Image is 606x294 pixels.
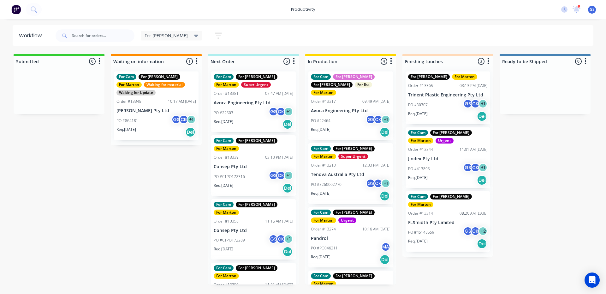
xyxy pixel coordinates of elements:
div: For Cam [311,146,331,151]
div: GS [463,163,472,172]
div: For Marton [408,202,433,207]
div: For CamFor [PERSON_NAME]For MartonSuper UrgentOrder #1338107:47 AM [DATE]Avoca Engineering Pty Lt... [211,71,296,132]
div: Waiting for Update [116,90,156,95]
div: Waiting for material [144,82,185,88]
div: For Cam [311,74,331,80]
div: Order #13274 [311,226,336,232]
div: For [PERSON_NAME] [333,146,375,151]
p: Req. [DATE] [214,246,233,252]
div: Order #13348 [116,99,141,104]
p: FLSmidth Pty Limited [408,220,488,225]
div: For Iba [355,82,372,88]
div: 11:21 AM [DATE] [265,282,293,288]
div: 03:10 PM [DATE] [265,155,293,160]
div: CK [276,171,286,180]
div: CK [276,107,286,116]
div: For [PERSON_NAME] [311,82,353,88]
p: PO #5260002770 [311,182,342,187]
div: Order #13213 [311,162,336,168]
div: 12:03 PM [DATE] [362,162,390,168]
p: Req. [DATE] [408,238,428,244]
div: + 1 [284,234,293,244]
div: 10:16 AM [DATE] [362,226,390,232]
p: Trident Plastic Engineering Pty Ltd [408,92,488,98]
p: Req. [DATE] [408,175,428,181]
p: PO #22503 [214,110,233,116]
div: + 1 [381,115,390,124]
p: Req. [DATE] [116,127,136,132]
div: CK [471,163,480,172]
div: For CamFor [PERSON_NAME]For MartonSuper UrgentOrder #1321312:03 PM [DATE]Tenova Australia Pty Ltd... [308,143,393,204]
div: For [PERSON_NAME] [236,74,277,80]
div: 08:20 AM [DATE] [460,211,488,216]
div: + 2 [478,226,488,236]
div: Super Urgent [338,154,368,159]
div: + 1 [478,99,488,108]
div: For Marton [311,281,336,287]
div: Del [380,127,390,137]
div: MA [381,242,390,252]
div: productivity [288,5,318,14]
div: For CamFor [PERSON_NAME]For [PERSON_NAME]For IbaFor MartonOrder #1331709:49 AM [DATE]Avoca Engine... [308,71,393,140]
span: For [PERSON_NAME] [145,32,188,39]
div: Del [185,127,195,137]
div: Order #13359 [214,282,239,288]
div: For Marton [214,273,239,279]
div: 11:16 AM [DATE] [265,218,293,224]
div: Order #13365 [408,83,433,89]
p: PO #C1PO172316 [214,174,245,180]
div: CK [471,99,480,108]
p: PO #413895 [408,166,430,172]
p: PO #22464 [311,118,330,124]
p: Consep Pty Ltd [214,164,293,169]
div: GS [366,115,375,124]
div: 03:13 PM [DATE] [460,83,488,89]
div: GS [269,171,278,180]
div: Order #13381 [214,91,239,96]
div: 07:47 AM [DATE] [265,91,293,96]
div: 10:17 AM [DATE] [168,99,196,104]
div: For Marton [408,138,433,144]
div: CK [179,115,188,124]
div: For Cam [408,194,428,199]
div: For Marton [214,146,239,151]
div: Order #13358 [214,218,239,224]
div: 11:01 AM [DATE] [460,147,488,152]
div: For [PERSON_NAME] [139,74,180,80]
div: For Marton [311,154,336,159]
div: For Cam [408,130,428,136]
div: For Cam [214,74,234,80]
p: PO #30307 [408,102,428,108]
div: For CamFor [PERSON_NAME]For MartonWaiting for materialWaiting for UpdateOrder #1334810:17 AM [DAT... [114,71,199,140]
div: Order #13314 [408,211,433,216]
p: Avoca Engineering Pty Ltd [311,108,390,113]
div: For CamFor [PERSON_NAME]For MartonUrgentOrder #1334411:01 AM [DATE]Jindex Pty LtdPO #413895GSCK+1... [406,127,490,188]
div: For Marton [214,82,239,88]
p: Req. [DATE] [408,111,428,117]
div: For [PERSON_NAME] [430,130,472,136]
div: Del [380,191,390,201]
div: For Marton [311,217,336,223]
div: For Marton [452,74,477,80]
div: Del [282,247,293,257]
div: For [PERSON_NAME] [333,210,375,215]
p: Avoca Engineering Pty Ltd [214,100,293,106]
input: Search for orders... [72,29,134,42]
div: + 1 [187,115,196,124]
div: CK [373,179,383,188]
div: Del [282,183,293,193]
div: GS [463,99,472,108]
p: Req. [DATE] [214,183,233,188]
div: + 1 [381,179,390,188]
div: GS [463,226,472,236]
div: Urgent [338,217,356,223]
div: For CamFor [PERSON_NAME]For MartonOrder #1333903:10 PM [DATE]Consep Pty LtdPO #C1PO172316GSCK+1Re... [211,135,296,196]
p: Jindex Pty Ltd [408,156,488,162]
p: Pandrol [311,236,390,241]
div: For [PERSON_NAME] [333,273,375,279]
p: Tenova Australia Pty Ltd [311,172,390,177]
div: For Marton [116,82,142,88]
p: PO #864181 [116,118,138,124]
p: PO #45148559 [408,230,434,235]
div: 09:49 AM [DATE] [362,99,390,104]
